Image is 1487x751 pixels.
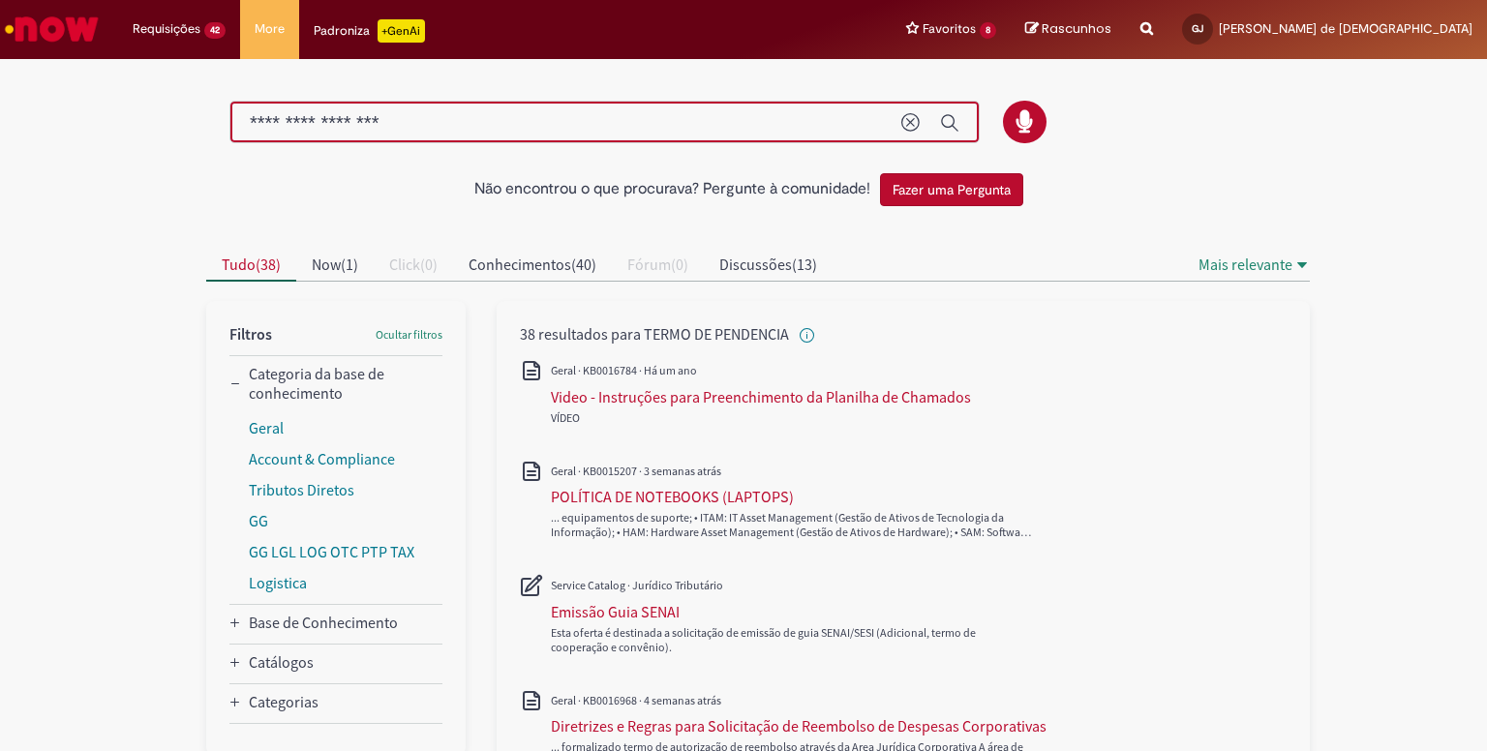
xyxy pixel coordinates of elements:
span: Requisições [133,19,200,39]
div: Padroniza [314,19,425,43]
span: Rascunhos [1042,19,1111,38]
span: GJ [1192,22,1203,35]
p: +GenAi [378,19,425,43]
a: Rascunhos [1025,20,1111,39]
span: 8 [980,22,996,39]
img: ServiceNow [2,10,102,48]
span: [PERSON_NAME] de [DEMOGRAPHIC_DATA] [1219,20,1472,37]
h2: Não encontrou o que procurava? Pergunte à comunidade! [474,181,870,198]
span: 42 [204,22,226,39]
span: Favoritos [923,19,976,39]
span: More [255,19,285,39]
button: Fazer uma Pergunta [880,173,1023,206]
